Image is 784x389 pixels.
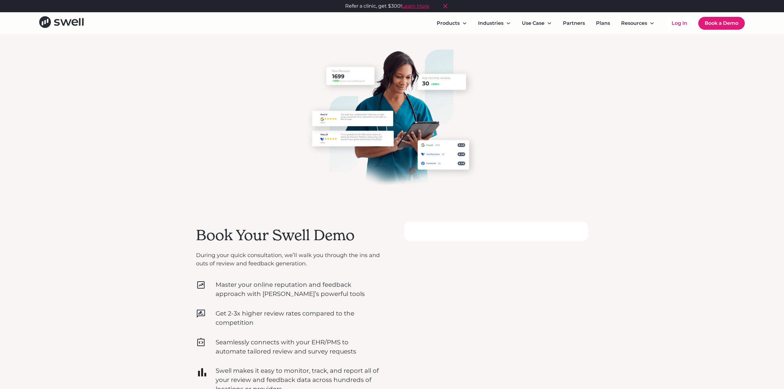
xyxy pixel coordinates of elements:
p: During your quick consultation, we’ll walk you through the ins and outs of review and feedback ge... [196,251,380,268]
div: Industries [478,20,503,27]
a: Learn More [402,3,429,9]
a: Log In [665,17,693,29]
div: Refer a clinic, get $300! [345,2,429,10]
p: Seamlessly connects with your EHR/PMS to automate tailored review and survey requests [216,338,380,356]
a: Plans [591,17,615,29]
div: Products [437,20,460,27]
h2: Book Your Swell Demo [196,226,380,244]
a: Partners [558,17,590,29]
p: Master your online reputation and feedback approach with [PERSON_NAME]’s powerful tools [216,280,380,298]
div: Use Case [522,20,545,27]
div: Resources [621,20,647,27]
a: Book a Demo [698,17,745,30]
p: Get 2-3x higher review rates compared to the competition [216,309,380,327]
